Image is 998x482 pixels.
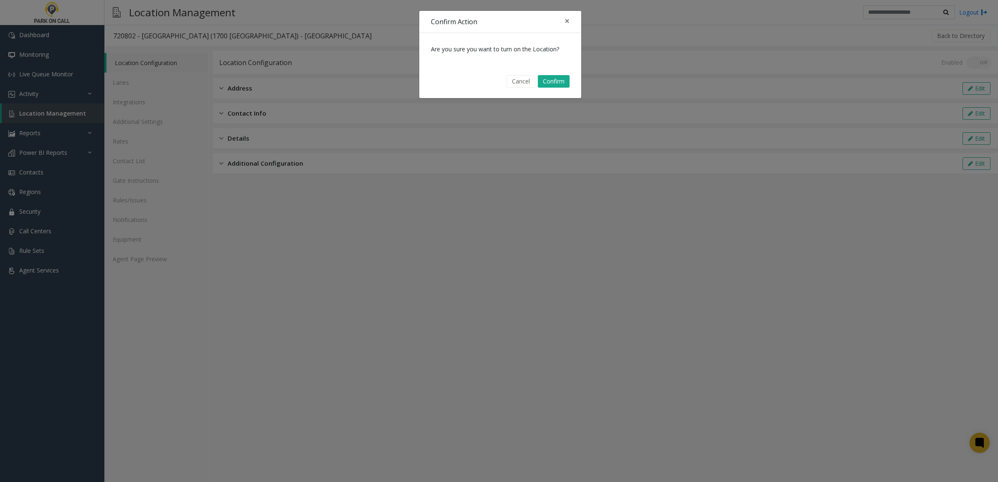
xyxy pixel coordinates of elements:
button: Cancel [507,75,535,88]
button: Close [559,11,575,31]
button: Confirm [538,75,570,88]
h4: Confirm Action [431,17,477,27]
span: × [565,15,570,27]
div: Are you sure you want to turn on the Location? [419,33,581,65]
